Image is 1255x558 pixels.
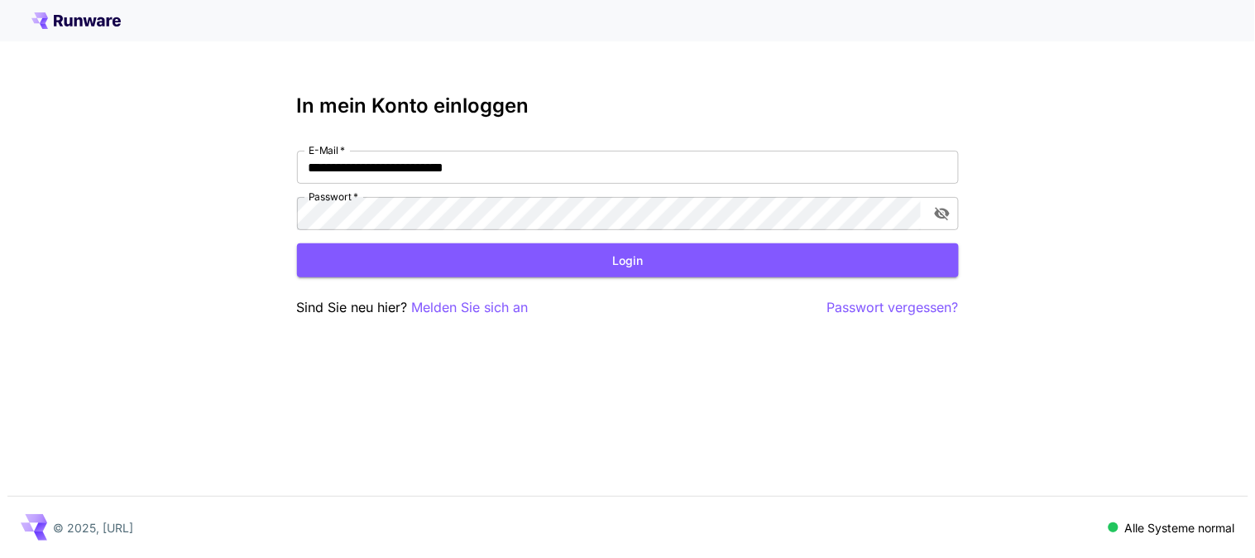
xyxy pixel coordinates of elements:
[827,297,959,318] button: Passwort vergessen?
[827,299,959,315] font: Passwort vergessen?
[297,94,529,118] font: In mein Konto einloggen
[927,199,957,228] button: Passwortsichtbarkeit umschalten
[412,297,529,318] button: Melden Sie sich an
[1125,521,1235,535] font: Alle Systeme normal
[612,253,643,267] font: Login
[297,243,959,277] button: Login
[54,521,134,535] font: © 2025, [URL]
[309,144,338,156] font: E-Mail
[297,299,408,315] font: Sind Sie neu hier?
[309,190,352,203] font: Passwort
[412,299,529,315] font: Melden Sie sich an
